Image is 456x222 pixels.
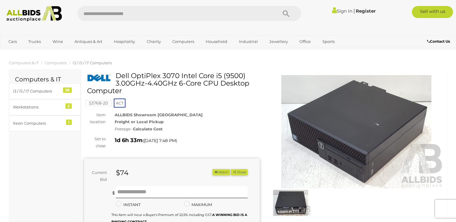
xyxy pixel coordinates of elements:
[45,60,67,65] a: Computers
[116,169,128,177] strong: $74
[168,37,198,47] a: Computers
[412,6,453,18] a: Sell with us
[84,169,111,183] div: Current Bid
[13,88,62,95] div: i3 / i5 / i7 Computers
[63,87,72,93] div: 26
[66,120,72,125] div: 1
[332,8,352,14] a: Sign In
[114,99,125,108] span: ACT
[184,201,212,208] label: MAXIMUM
[86,101,111,105] a: 53768-20
[265,37,292,47] a: Jewellery
[73,60,112,65] a: i3 / i5 / i7 Computers
[9,60,39,65] a: Computers & IT
[86,100,111,106] mark: 53768-20
[143,37,165,47] a: Charity
[144,138,176,143] span: [DATE] 7:48 PM
[235,37,262,47] a: Industrial
[356,8,376,14] a: Register
[427,39,450,44] b: Contact Us
[115,119,164,124] strong: Freight or Local Pickup
[5,47,55,56] a: [GEOGRAPHIC_DATA]
[295,37,315,47] a: Office
[231,169,247,175] button: Share
[143,138,177,143] span: ( )
[116,201,140,208] label: INSTANT
[80,111,110,126] div: Item location
[80,135,110,150] div: Set to close
[202,37,231,47] a: Household
[427,38,451,45] a: Contact Us
[115,137,143,144] strong: 1d 6h 33m
[71,37,106,47] a: Antiques & Art
[5,37,21,47] a: Cars
[133,126,163,131] strong: Calculate Cost
[213,169,230,175] li: Watch this item
[13,120,62,127] div: Xeon Computers
[13,104,62,111] div: Workstations
[269,75,444,188] img: Dell OptiPlex 3070 Intel Core i5 (9500) 3.00GHz-4.40GHz 6-Core CPU Desktop Computer
[15,76,75,83] h2: Computers & IT
[3,6,65,22] img: Allbids.com.au
[24,37,45,47] a: Trucks
[270,190,311,216] img: Dell OptiPlex 3070 Intel Core i5 (9500) 3.00GHz-4.40GHz 6-Core CPU Desktop Computer
[319,37,339,47] a: Sports
[115,112,203,117] strong: ALLBIDS Showroom [GEOGRAPHIC_DATA]
[9,83,81,99] a: i3 / i5 / i7 Computers 26
[110,37,139,47] a: Hospitality
[271,6,301,21] button: Search
[353,8,355,14] span: |
[65,103,72,109] div: 2
[9,115,81,131] a: Xeon Computers 1
[213,169,230,175] button: Watch
[115,126,259,132] div: Postage -
[9,99,81,115] a: Workstations 2
[49,37,67,47] a: Wine
[87,72,258,95] h1: Dell OptiPlex 3070 Intel Core i5 (9500) 3.00GHz-4.40GHz 6-Core CPU Desktop Computer
[87,74,111,83] img: Dell OptiPlex 3070 Intel Core i5 (9500) 3.00GHz-4.40GHz 6-Core CPU Desktop Computer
